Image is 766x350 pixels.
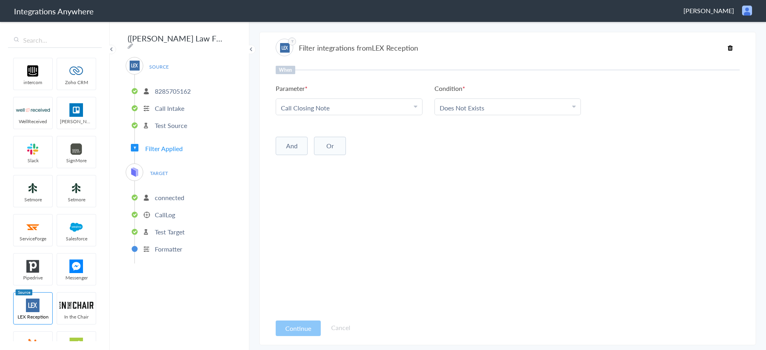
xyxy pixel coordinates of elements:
span: Setmore [57,196,96,203]
span: LEX Reception [372,43,418,53]
p: CallLog [155,210,175,219]
h4: Filter integrations from [299,43,418,53]
span: intercom [14,79,52,86]
button: And [276,137,308,155]
span: Slack [14,157,52,164]
img: serviceforge-icon.png [16,220,50,234]
h1: Integrations Anywhere [14,6,94,17]
span: Setmore [14,196,52,203]
p: connected [155,193,184,202]
img: setmoreNew.jpg [59,181,93,195]
span: SOURCE [144,61,174,72]
img: lex-app-logo.svg [280,43,290,53]
img: zoho-logo.svg [59,64,93,78]
input: Search... [8,33,102,48]
button: Continue [276,321,321,336]
p: Formatter [155,244,182,254]
span: [PERSON_NAME] [57,118,96,125]
span: In the Chair [57,313,96,320]
img: setmoreNew.jpg [16,181,50,195]
img: intercom-logo.svg [16,64,50,78]
a: Call Closing Note [281,103,330,112]
span: TARGET [144,168,174,179]
img: FBM.png [59,260,93,273]
img: inch-logo.svg [59,299,93,312]
img: mycase-logo-new.svg [130,167,140,177]
span: Salesforce [57,235,96,242]
span: Filter Applied [145,144,183,153]
h6: Condition [434,84,465,93]
p: 8285705162 [155,87,191,96]
span: [PERSON_NAME] [683,6,734,15]
button: Or [314,137,346,155]
img: trello.png [59,103,93,117]
h6: When [276,66,295,74]
img: wr-logo.svg [16,103,50,117]
span: Messenger [57,274,96,281]
img: lex-app-logo.svg [16,299,50,312]
img: salesforce-logo.svg [59,220,93,234]
span: Zoho CRM [57,79,96,86]
span: LEX Reception [14,313,52,320]
img: pipedrive.png [16,260,50,273]
a: Cancel [331,323,350,332]
p: Test Source [155,121,187,130]
span: WellReceived [14,118,52,125]
h6: Parameter [276,84,308,93]
img: user.png [742,6,752,16]
img: signmore-logo.png [59,142,93,156]
span: Pipedrive [14,274,52,281]
img: lex-app-logo.svg [130,61,140,71]
span: SignMore [57,157,96,164]
p: Call Intake [155,104,184,113]
span: ServiceForge [14,235,52,242]
img: slack-logo.svg [16,142,50,156]
p: Test Target [155,227,185,236]
a: Does Not Exists [440,103,484,112]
